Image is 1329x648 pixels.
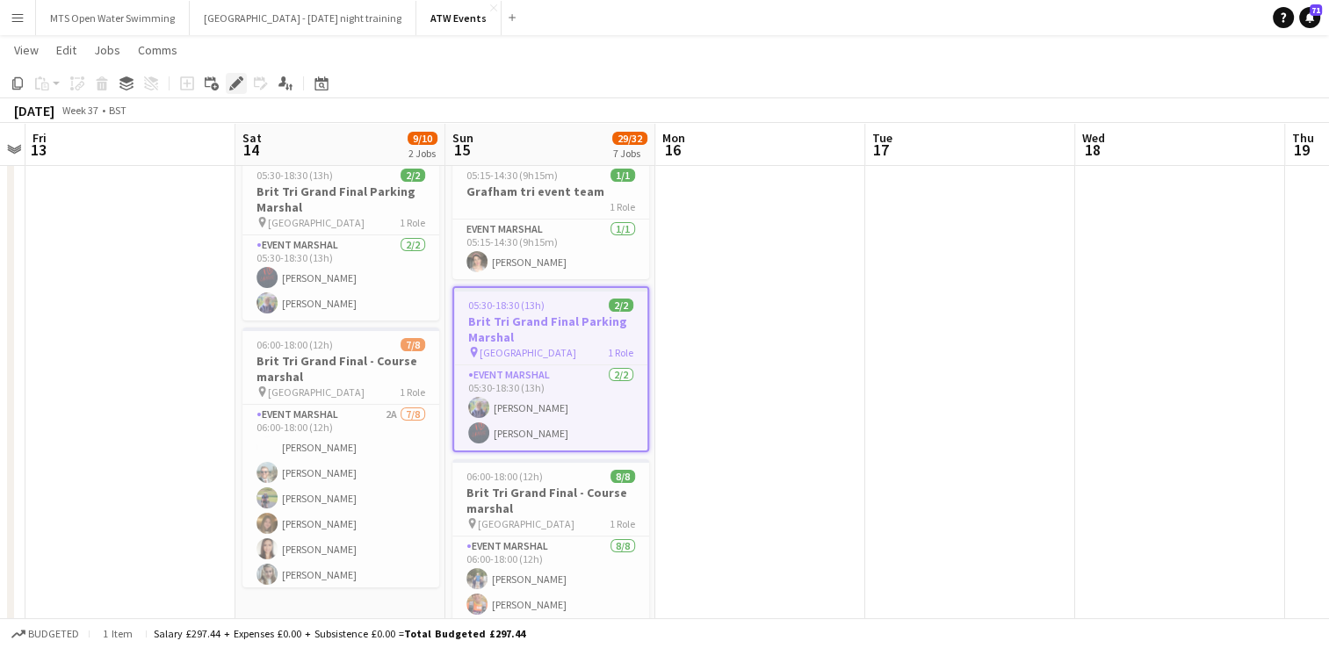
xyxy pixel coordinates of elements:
[660,140,685,160] span: 16
[240,140,262,160] span: 14
[408,132,437,145] span: 9/10
[9,624,82,644] button: Budgeted
[662,130,685,146] span: Mon
[14,42,39,58] span: View
[242,235,439,320] app-card-role: Event Marshal2/205:30-18:30 (13h)[PERSON_NAME][PERSON_NAME]
[242,184,439,215] h3: Brit Tri Grand Final Parking Marshal
[401,338,425,351] span: 7/8
[58,104,102,117] span: Week 37
[609,299,633,312] span: 2/2
[28,628,79,640] span: Budgeted
[7,39,46,61] a: View
[452,184,649,199] h3: Grafham tri event team
[478,517,574,530] span: [GEOGRAPHIC_DATA]
[400,385,425,399] span: 1 Role
[452,286,649,452] app-job-card: 05:30-18:30 (13h)2/2Brit Tri Grand Final Parking Marshal [GEOGRAPHIC_DATA]1 RoleEvent Marshal2/20...
[610,470,635,483] span: 8/8
[87,39,127,61] a: Jobs
[256,169,333,182] span: 05:30-18:30 (13h)
[256,338,333,351] span: 06:00-18:00 (12h)
[452,485,649,516] h3: Brit Tri Grand Final - Course marshal
[872,130,892,146] span: Tue
[466,169,558,182] span: 05:15-14:30 (9h15m)
[1082,130,1105,146] span: Wed
[608,346,633,359] span: 1 Role
[33,130,47,146] span: Fri
[400,216,425,229] span: 1 Role
[190,1,416,35] button: [GEOGRAPHIC_DATA] - [DATE] night training
[30,140,47,160] span: 13
[36,1,190,35] button: MTS Open Water Swimming
[49,39,83,61] a: Edit
[1292,130,1314,146] span: Thu
[14,102,54,119] div: [DATE]
[610,169,635,182] span: 1/1
[1299,7,1320,28] a: 71
[452,130,473,146] span: Sun
[242,328,439,587] app-job-card: 06:00-18:00 (12h)7/8Brit Tri Grand Final - Course marshal [GEOGRAPHIC_DATA]1 RoleEvent Marshal2A7...
[131,39,184,61] a: Comms
[242,130,262,146] span: Sat
[610,517,635,530] span: 1 Role
[97,627,139,640] span: 1 item
[242,405,439,643] app-card-role: Event Marshal2A7/806:00-18:00 (12h)[PERSON_NAME][PERSON_NAME][PERSON_NAME][PERSON_NAME][PERSON_NA...
[450,140,473,160] span: 15
[154,627,525,640] div: Salary £297.44 + Expenses £0.00 + Subsistence £0.00 =
[468,299,545,312] span: 05:30-18:30 (13h)
[109,104,126,117] div: BST
[613,147,646,160] div: 7 Jobs
[56,42,76,58] span: Edit
[480,346,576,359] span: [GEOGRAPHIC_DATA]
[454,313,647,345] h3: Brit Tri Grand Final Parking Marshal
[242,158,439,320] app-job-card: 05:30-18:30 (13h)2/2Brit Tri Grand Final Parking Marshal [GEOGRAPHIC_DATA]1 RoleEvent Marshal2/20...
[610,200,635,213] span: 1 Role
[242,353,439,385] h3: Brit Tri Grand Final - Course marshal
[466,470,543,483] span: 06:00-18:00 (12h)
[268,216,365,229] span: [GEOGRAPHIC_DATA]
[454,365,647,450] app-card-role: Event Marshal2/205:30-18:30 (13h)[PERSON_NAME][PERSON_NAME]
[94,42,120,58] span: Jobs
[612,132,647,145] span: 29/32
[416,1,502,35] button: ATW Events
[870,140,892,160] span: 17
[268,385,365,399] span: [GEOGRAPHIC_DATA]
[138,42,177,58] span: Comms
[1080,140,1105,160] span: 18
[452,158,649,279] app-job-card: 05:15-14:30 (9h15m)1/1Grafham tri event team1 RoleEvent Marshal1/105:15-14:30 (9h15m)[PERSON_NAME]
[1289,140,1314,160] span: 19
[401,169,425,182] span: 2/2
[452,220,649,279] app-card-role: Event Marshal1/105:15-14:30 (9h15m)[PERSON_NAME]
[408,147,437,160] div: 2 Jobs
[1310,4,1322,16] span: 71
[404,627,525,640] span: Total Budgeted £297.44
